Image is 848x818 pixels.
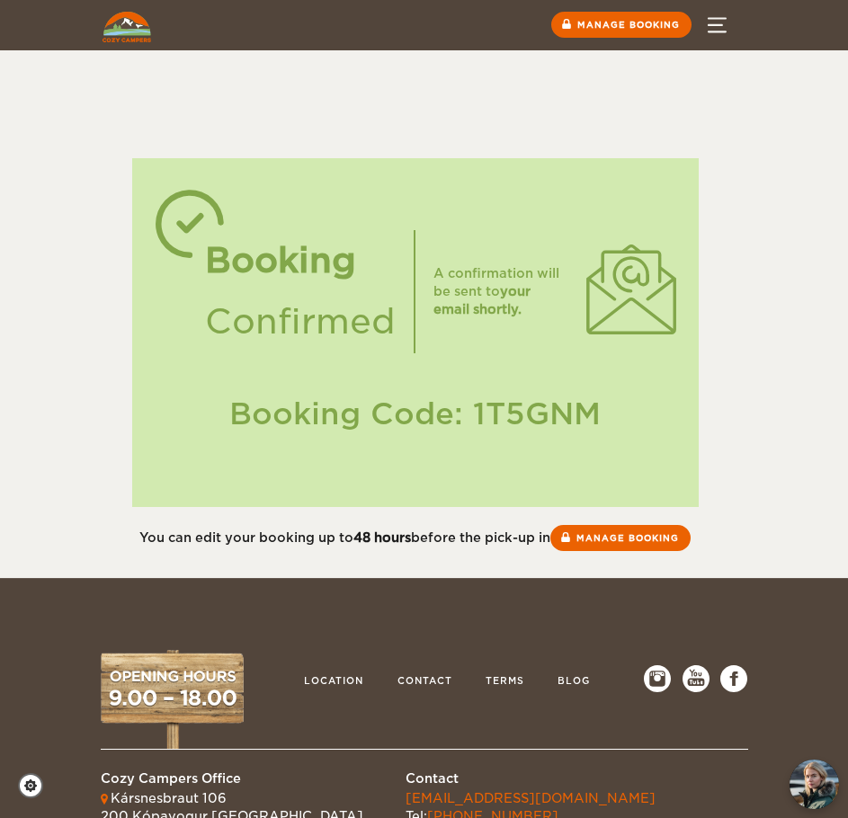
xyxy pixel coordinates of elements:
[406,791,656,805] a: [EMAIL_ADDRESS][DOMAIN_NAME]
[103,12,151,42] img: Cozy Campers
[205,230,396,291] div: Booking
[388,665,461,699] a: Contact
[18,773,55,798] a: Cookie settings
[150,393,681,435] div: Booking Code: 1T5GNM
[477,665,533,699] a: Terms
[101,769,363,787] div: Cozy Campers Office
[205,291,396,352] div: Confirmed
[549,665,599,699] a: Blog
[790,760,839,809] button: chat-button
[295,665,372,699] a: Location
[406,769,656,787] div: Contact
[790,760,839,809] img: Freyja at Cozy Campers
[550,525,691,551] a: Manage booking
[101,525,730,551] div: You can edit your booking up to before the pick-up in
[551,12,692,38] a: Manage booking
[433,264,568,318] div: A confirmation will be sent to
[353,530,411,545] strong: 48 hours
